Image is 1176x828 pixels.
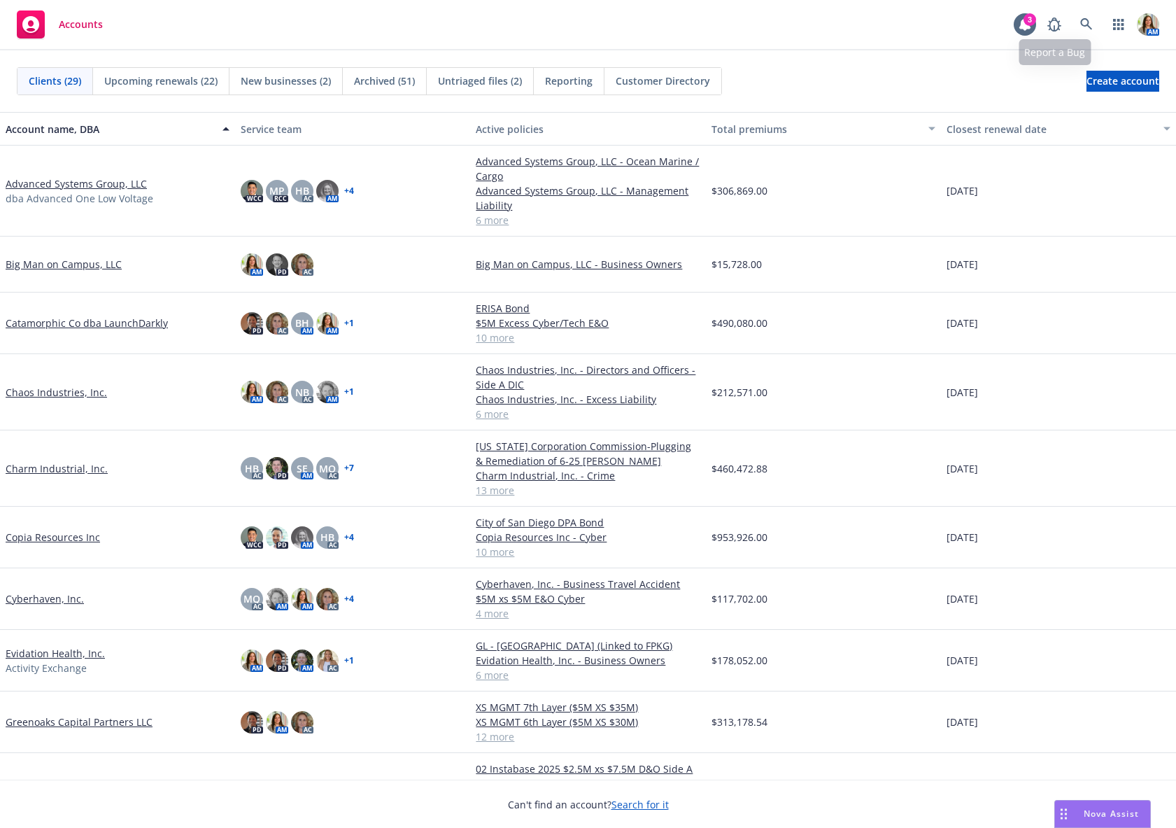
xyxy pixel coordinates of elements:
[241,312,263,335] img: photo
[295,316,309,330] span: BH
[476,668,700,682] a: 6 more
[6,257,122,272] a: Big Man on Campus, LLC
[266,457,288,479] img: photo
[711,591,767,606] span: $117,702.00
[297,461,308,476] span: SE
[6,461,108,476] a: Charm Industrial, Inc.
[711,316,767,330] span: $490,080.00
[316,312,339,335] img: photo
[476,468,700,483] a: Charm Industrial, Inc. - Crime
[947,122,1155,136] div: Closest renewal date
[266,381,288,403] img: photo
[6,530,100,545] a: Copia Resources Inc
[291,526,313,549] img: photo
[476,700,700,715] a: XS MGMT 7th Layer ($5M XS $35M)
[6,591,84,606] a: Cyberhaven, Inc.
[947,183,978,198] span: [DATE]
[947,715,978,729] span: [DATE]
[476,122,700,136] div: Active policies
[711,257,762,272] span: $15,728.00
[241,650,263,672] img: photo
[476,213,700,227] a: 6 more
[6,646,105,661] a: Evidation Health, Inc.
[476,392,700,407] a: Chaos Industries, Inc. - Excess Liability
[241,526,263,549] img: photo
[947,257,978,272] span: [DATE]
[291,650,313,672] img: photo
[266,312,288,335] img: photo
[344,595,354,603] a: + 4
[6,385,107,400] a: Chaos Industries, Inc.
[711,183,767,198] span: $306,869.00
[316,650,339,672] img: photo
[6,176,147,191] a: Advanced Systems Group, LLC
[1054,800,1151,828] button: Nova Assist
[344,187,354,195] a: + 4
[354,73,415,88] span: Archived (51)
[476,183,700,213] a: Advanced Systems Group, LLC - Management Liability
[1040,10,1068,38] a: Report a Bug
[266,650,288,672] img: photo
[470,112,705,146] button: Active policies
[241,180,263,202] img: photo
[508,797,669,812] span: Can't find an account?
[104,73,218,88] span: Upcoming renewals (22)
[241,122,465,136] div: Service team
[947,591,978,606] span: [DATE]
[295,385,309,400] span: NB
[476,330,700,345] a: 10 more
[947,385,978,400] span: [DATE]
[947,316,978,330] span: [DATE]
[241,73,331,88] span: New businesses (2)
[1023,13,1036,26] div: 3
[545,73,593,88] span: Reporting
[1072,10,1100,38] a: Search
[476,407,700,421] a: 6 more
[476,154,700,183] a: Advanced Systems Group, LLC - Ocean Marine / Cargo
[1084,808,1139,820] span: Nova Assist
[266,711,288,734] img: photo
[476,715,700,729] a: XS MGMT 6th Layer ($5M XS $30M)
[476,530,700,545] a: Copia Resources Inc - Cyber
[947,461,978,476] span: [DATE]
[476,606,700,621] a: 4 more
[476,483,700,498] a: 13 more
[711,715,767,729] span: $313,178.54
[245,461,259,476] span: HB
[1055,801,1072,827] div: Drag to move
[711,122,920,136] div: Total premiums
[476,257,700,272] a: Big Man on Campus, LLC - Business Owners
[291,588,313,610] img: photo
[476,591,700,606] a: $5M xs $5M E&O Cyber
[947,530,978,545] span: [DATE]
[1137,13,1159,36] img: photo
[476,729,700,744] a: 12 more
[706,112,941,146] button: Total premiums
[476,577,700,591] a: Cyberhaven, Inc. - Business Travel Accident
[316,381,339,403] img: photo
[344,533,354,542] a: + 4
[266,588,288,610] img: photo
[476,638,700,653] a: GL - [GEOGRAPHIC_DATA] (Linked to FPKG)
[316,180,339,202] img: photo
[291,253,313,276] img: photo
[319,461,336,476] span: MQ
[344,319,354,328] a: + 1
[243,591,260,606] span: MQ
[59,19,103,30] span: Accounts
[476,363,700,392] a: Chaos Industries, Inc. - Directors and Officers - Side A DIC
[438,73,522,88] span: Untriaged files (2)
[476,316,700,330] a: $5M Excess Cyber/Tech E&O
[291,711,313,734] img: photo
[29,73,81,88] span: Clients (29)
[266,253,288,276] img: photo
[6,316,168,330] a: Catamorphic Co dba LaunchDarkly
[947,653,978,668] span: [DATE]
[6,715,153,729] a: Greenoaks Capital Partners LLC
